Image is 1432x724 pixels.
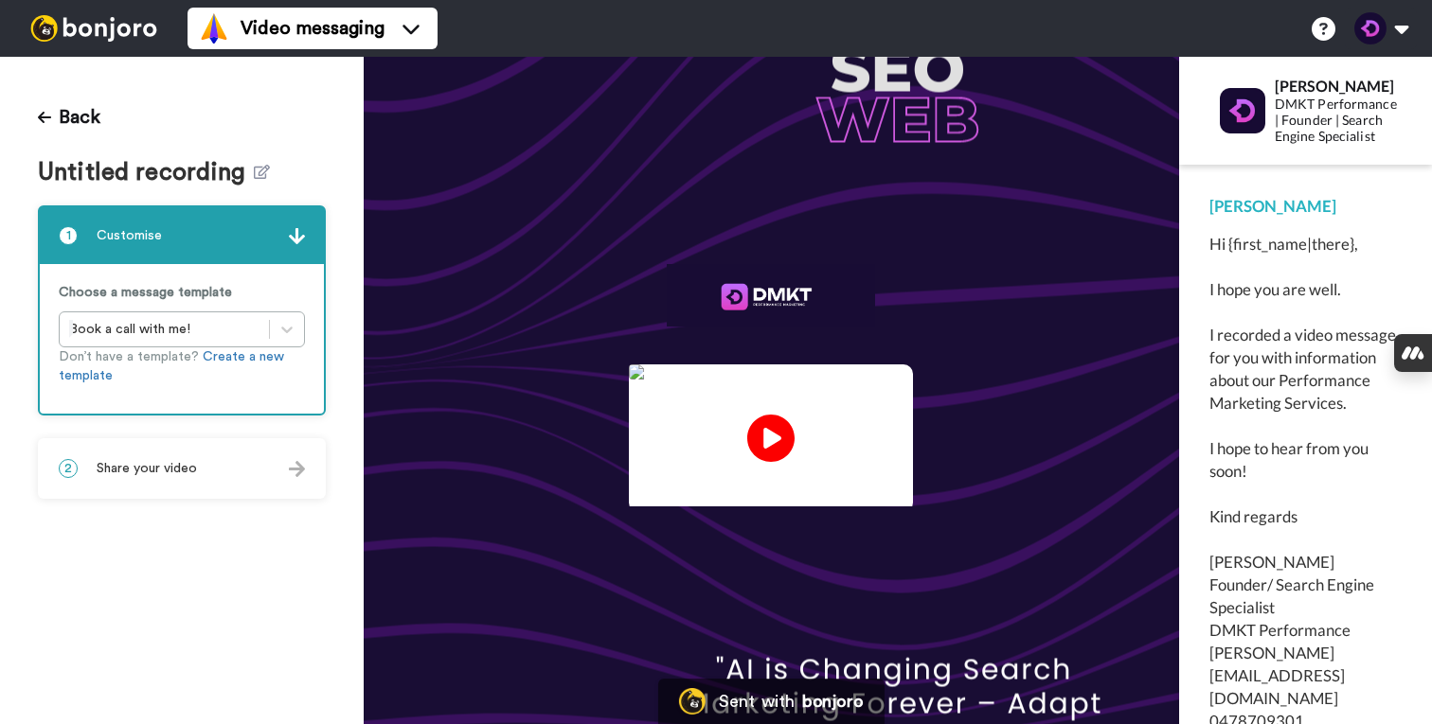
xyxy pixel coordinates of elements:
button: Back [38,95,100,140]
p: Choose a message template [59,283,305,302]
div: [PERSON_NAME] [1209,195,1402,218]
span: Share your video [97,459,197,478]
img: arrow.svg [289,461,305,477]
img: bj-logo-header-white.svg [23,15,165,42]
a: Create a new template [59,350,284,382]
img: arrow.svg [289,228,305,244]
div: bonjoro [802,693,863,710]
span: Untitled recording [38,159,254,186]
span: 2 [59,459,78,478]
div: [PERSON_NAME] [1275,77,1401,95]
img: Profile Image [1220,88,1265,133]
span: 1 [59,226,78,245]
img: vm-color.svg [199,13,229,44]
img: 42f4f418-0f31-4c66-9e38-98f8bda87fdb.jpg [629,364,913,380]
a: Bonjoro LogoSent withbonjoro [658,679,884,724]
div: 2Share your video [38,438,326,499]
span: Customise [97,226,162,245]
p: Don’t have a template? [59,347,305,385]
span: Video messaging [241,15,385,42]
div: Sent with [719,693,795,710]
img: Bonjoro Logo [679,688,706,715]
img: 6dc56659-8f0f-43d7-83f3-e9d46c0fbded [667,264,875,327]
div: DMKT Performance | Founder | Search Engine Specialist [1275,97,1401,144]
